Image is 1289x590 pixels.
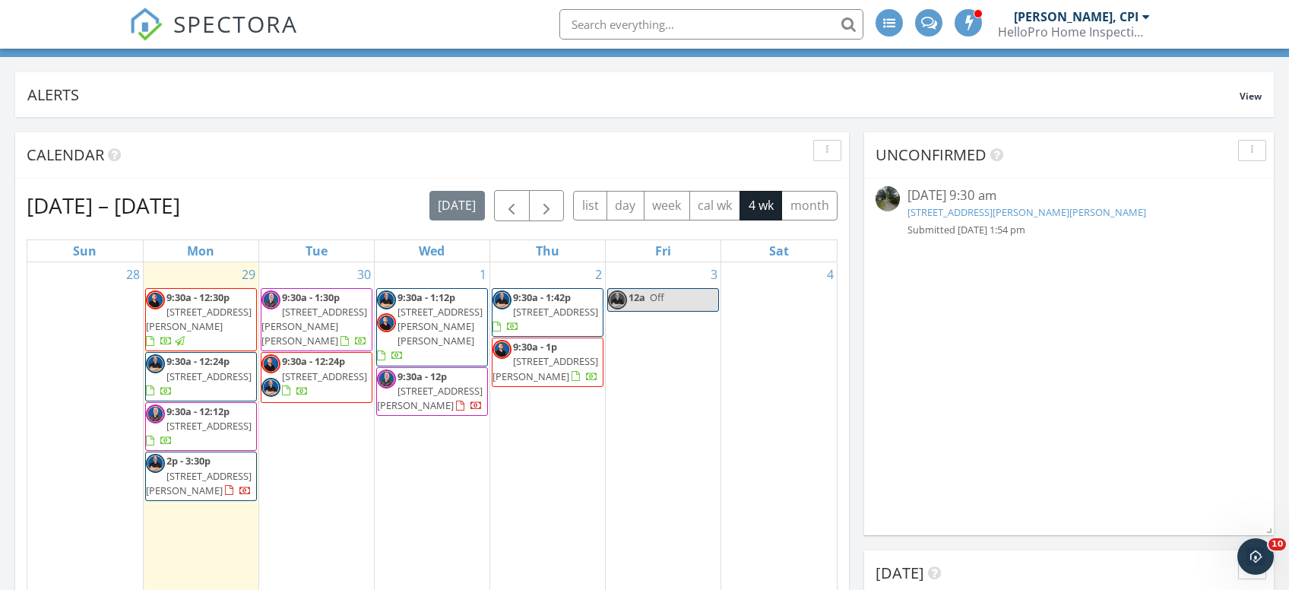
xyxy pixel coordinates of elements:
span: [STREET_ADDRESS][PERSON_NAME] [492,354,598,382]
img: The Best Home Inspection Software - Spectora [129,8,163,41]
a: Tuesday [302,240,331,262]
a: Friday [652,240,674,262]
a: 9:30a - 12:24p [STREET_ADDRESS] [282,354,367,397]
img: alex__orange_circle_profile_pic_png.png [492,340,511,359]
a: 9:30a - 12:30p [STREET_ADDRESS][PERSON_NAME] [145,288,257,352]
button: Next [529,190,565,221]
span: [STREET_ADDRESS][PERSON_NAME] [146,305,252,333]
a: 9:30a - 12p [STREET_ADDRESS][PERSON_NAME] [377,370,483,412]
img: ken_orange_circle_profile_pic_psd.png [261,290,280,309]
img: james__orange_circle_profile_pic_png.png [608,290,627,309]
span: SPECTORA [173,8,298,40]
div: Submitted [DATE] 1:54 pm [907,223,1230,237]
a: 9:30a - 12:12p [STREET_ADDRESS] [146,404,252,447]
img: james__orange_circle_profile_pic_png.png [261,378,280,397]
span: 9:30a - 1:12p [397,290,455,304]
span: 9:30a - 12:12p [166,404,230,418]
button: day [606,191,644,220]
h2: [DATE] – [DATE] [27,190,180,220]
a: Go to September 29, 2025 [239,262,258,287]
img: james__orange_circle_profile_pic_png.png [146,454,165,473]
a: 9:30a - 12:24p [STREET_ADDRESS] [261,352,372,402]
div: [DATE] 9:30 am [907,186,1230,205]
a: Saturday [766,240,792,262]
a: Go to September 28, 2025 [123,262,143,287]
img: alex__orange_circle_profile_pic_png.png [377,313,396,332]
span: [DATE] [876,563,924,583]
span: 2p - 3:30p [166,454,211,468]
span: [STREET_ADDRESS] [282,370,367,383]
span: [STREET_ADDRESS] [166,419,252,433]
span: Unconfirmed [876,144,987,165]
a: 9:30a - 12:12p [STREET_ADDRESS] [145,402,257,452]
a: 9:30a - 1p [STREET_ADDRESS][PERSON_NAME] [492,338,603,387]
span: 9:30a - 12:24p [282,354,345,368]
a: 9:30a - 12:24p [STREET_ADDRESS] [146,354,252,397]
span: View [1240,90,1262,103]
a: 9:30a - 1:30p [STREET_ADDRESS][PERSON_NAME][PERSON_NAME] [261,290,367,348]
button: month [781,191,838,220]
button: [DATE] [429,191,485,220]
span: [STREET_ADDRESS][PERSON_NAME][PERSON_NAME] [397,305,483,347]
a: 2p - 3:30p [STREET_ADDRESS][PERSON_NAME] [146,454,252,496]
a: Go to September 30, 2025 [354,262,374,287]
a: 9:30a - 12:30p [STREET_ADDRESS][PERSON_NAME] [146,290,252,348]
button: Previous [494,190,530,221]
span: 9:30a - 1p [513,340,557,354]
a: Go to October 2, 2025 [592,262,605,287]
input: Search everything... [559,9,863,40]
a: 9:30a - 1:42p [STREET_ADDRESS] [492,290,598,333]
span: 10 [1268,538,1286,550]
a: [DATE] 9:30 am [STREET_ADDRESS][PERSON_NAME][PERSON_NAME] Submitted [DATE] 1:54 pm [876,186,1262,237]
a: Wednesday [416,240,448,262]
span: [STREET_ADDRESS] [513,305,598,319]
img: james__orange_circle_profile_pic_png.png [146,354,165,373]
iframe: Intercom live chat [1237,538,1274,575]
span: 12a [629,290,645,304]
a: 9:30a - 1:12p [STREET_ADDRESS][PERSON_NAME][PERSON_NAME] [376,288,488,366]
a: 9:30a - 1:12p [STREET_ADDRESS][PERSON_NAME][PERSON_NAME] [377,290,483,363]
a: Go to October 4, 2025 [824,262,837,287]
button: 4 wk [740,191,782,220]
a: Thursday [533,240,562,262]
span: 9:30a - 12:24p [166,354,230,368]
a: Monday [184,240,217,262]
a: 9:30a - 1p [STREET_ADDRESS][PERSON_NAME] [492,340,598,382]
a: Sunday [70,240,100,262]
span: [STREET_ADDRESS] [166,370,252,383]
a: 9:30a - 1:42p [STREET_ADDRESS] [492,288,603,338]
span: [STREET_ADDRESS][PERSON_NAME][PERSON_NAME] [261,305,367,347]
img: james__orange_circle_profile_pic_png.png [377,290,396,309]
span: 9:30a - 1:30p [282,290,340,304]
span: 9:30a - 12:30p [166,290,230,304]
span: [STREET_ADDRESS][PERSON_NAME] [377,384,483,412]
span: 9:30a - 1:42p [513,290,571,304]
button: cal wk [689,191,741,220]
div: [PERSON_NAME], CPI [1014,9,1139,24]
span: Off [650,290,664,304]
img: james__orange_circle_profile_pic_png.png [492,290,511,309]
img: alex__orange_circle_profile_pic_png.png [146,290,165,309]
a: 9:30a - 12:24p [STREET_ADDRESS] [145,352,257,401]
span: Calendar [27,144,104,165]
div: Alerts [27,84,1240,105]
a: Go to October 1, 2025 [477,262,489,287]
img: ken_orange_circle_profile_pic_psd.png [377,370,396,389]
a: Go to October 3, 2025 [708,262,721,287]
a: 2p - 3:30p [STREET_ADDRESS][PERSON_NAME] [145,452,257,501]
a: 9:30a - 12p [STREET_ADDRESS][PERSON_NAME] [376,367,488,417]
img: ken_orange_circle_profile_pic_psd.png [146,404,165,423]
img: alex__orange_circle_profile_pic_png.png [261,354,280,373]
button: week [644,191,690,220]
div: HelloPro Home Inspections LLC [998,24,1150,40]
a: 9:30a - 1:30p [STREET_ADDRESS][PERSON_NAME][PERSON_NAME] [261,288,372,352]
span: [STREET_ADDRESS][PERSON_NAME] [146,469,252,497]
span: 9:30a - 12p [397,370,447,383]
a: SPECTORA [129,21,298,52]
a: [STREET_ADDRESS][PERSON_NAME][PERSON_NAME] [907,205,1146,219]
button: list [573,191,607,220]
img: streetview [876,186,900,211]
